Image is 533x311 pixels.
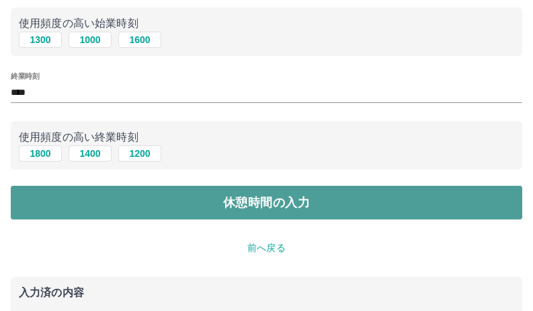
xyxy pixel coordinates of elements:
[19,129,514,145] p: 使用頻度の高い終業時刻
[118,145,161,162] button: 1200
[19,287,514,298] p: 入力済の内容
[11,241,522,255] p: 前へ戻る
[69,32,112,48] button: 1000
[11,186,522,219] button: 休憩時間の入力
[19,32,62,48] button: 1300
[19,145,62,162] button: 1800
[19,15,514,32] p: 使用頻度の高い始業時刻
[118,32,161,48] button: 1600
[69,145,112,162] button: 1400
[11,71,39,81] label: 終業時刻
